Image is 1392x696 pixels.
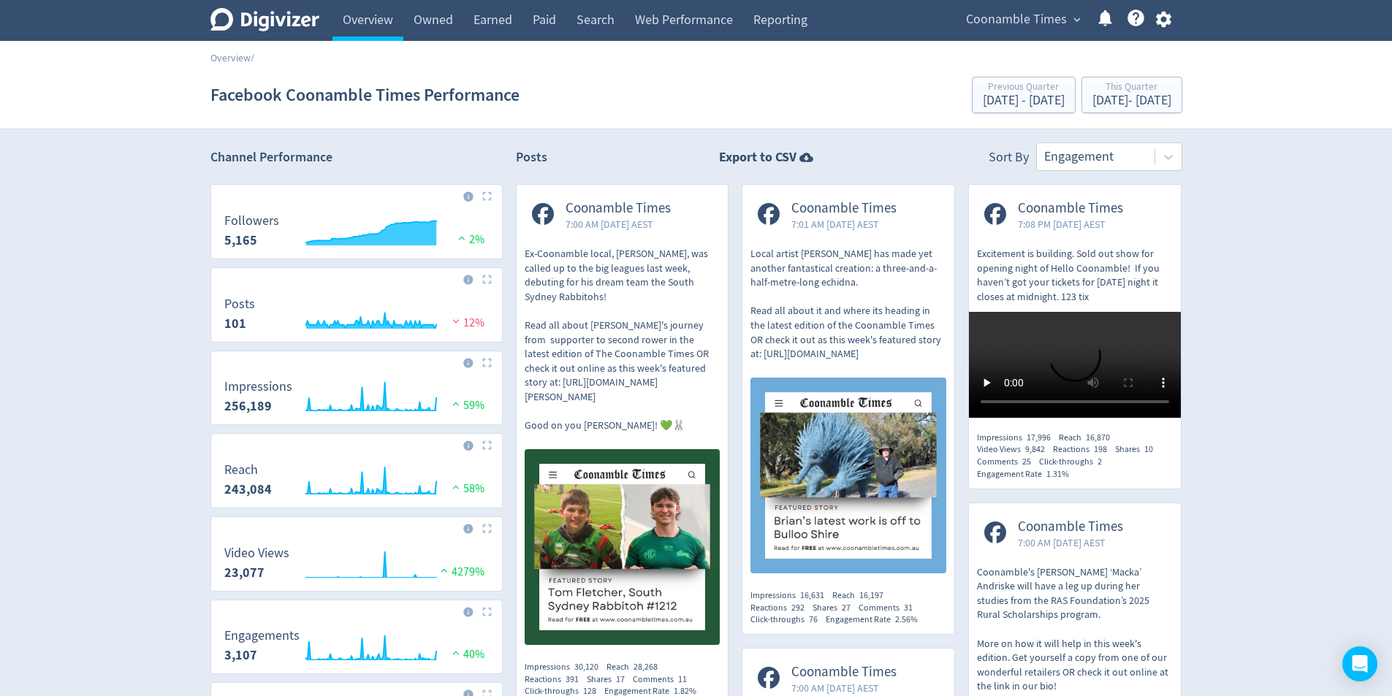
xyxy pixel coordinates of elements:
div: Shares [587,673,633,686]
div: Click-throughs [1039,456,1110,468]
span: 7:01 AM [DATE] AEST [791,217,897,232]
h2: Channel Performance [210,148,503,167]
svg: Posts 101 [217,297,496,336]
div: Reactions [750,602,813,614]
strong: 5,165 [224,232,257,249]
img: positive-performance.svg [449,398,463,409]
img: negative-performance.svg [449,316,463,326]
span: 16,197 [859,589,883,601]
h2: Posts [516,148,547,171]
button: This Quarter[DATE]- [DATE] [1081,77,1182,113]
span: 9,842 [1025,443,1045,455]
svg: Followers 5,165 [217,214,496,253]
span: 1.31% [1046,468,1069,480]
span: Coonamble Times [791,664,897,681]
span: Coonamble Times [566,200,671,217]
span: 58% [449,481,484,496]
img: Placeholder [482,275,492,284]
span: 25 [1022,456,1031,467]
div: Impressions [525,661,606,673]
img: positive-performance.svg [449,647,463,658]
dt: Impressions [224,378,292,395]
span: Coonamble Times [966,8,1067,31]
div: Shares [1115,443,1161,456]
span: 16,870 [1086,432,1110,443]
img: Placeholder [482,440,492,450]
div: Reach [1059,432,1118,444]
svg: Reach 243,084 [217,463,496,502]
strong: 256,189 [224,397,272,415]
div: Reach [606,661,666,673]
span: 59% [449,398,484,413]
span: 27 [842,602,851,613]
svg: Engagements 3,107 [217,629,496,668]
span: 16,631 [800,589,824,601]
span: 7:08 PM [DATE] AEST [1018,217,1123,232]
span: 30,120 [574,661,598,673]
span: 40% [449,647,484,662]
span: 10 [1144,443,1153,455]
strong: Export to CSV [719,148,796,167]
div: Open Intercom Messenger [1342,646,1377,681]
svg: Video Views 23,077 [217,546,496,585]
span: 2.56% [895,613,918,625]
a: Coonamble Times7:00 AM [DATE] AESTEx-Coonamble local, [PERSON_NAME], was called up to the big lea... [517,185,729,649]
div: Shares [813,602,859,614]
div: Impressions [750,589,832,602]
div: Comments [977,456,1039,468]
span: Coonamble Times [791,200,897,217]
strong: 3,107 [224,646,257,664]
span: 7:00 AM [DATE] AEST [1018,535,1123,550]
img: positive-performance.svg [449,481,463,492]
span: 7:00 AM [DATE] AEST [566,217,671,232]
h1: Facebook Coonamble Times Performance [210,72,520,118]
img: Placeholder [482,358,492,367]
div: Comments [633,673,695,686]
dt: Followers [224,213,279,229]
button: Coonamble Times [961,8,1084,31]
strong: 101 [224,315,246,332]
span: 17,996 [1027,432,1051,443]
div: Video Views [977,443,1053,456]
img: positive-performance.svg [455,232,469,243]
div: This Quarter [1092,82,1171,94]
span: 31 [904,602,913,613]
div: [DATE] - [DATE] [983,94,1065,107]
strong: 243,084 [224,481,272,498]
div: Engagement Rate [826,613,926,626]
dt: Video Views [224,545,289,562]
strong: 23,077 [224,564,265,581]
dt: Engagements [224,627,300,644]
div: Reactions [525,673,587,686]
div: Engagement Rate [977,468,1077,481]
span: 198 [1094,443,1107,455]
p: Coonamble's [PERSON_NAME] ‘Macka’ Andriske will have a leg up during her studies from the RAS Fou... [977,565,1173,694]
img: Placeholder [482,607,492,616]
span: Coonamble Times [1018,200,1123,217]
p: Ex-Coonamble local, [PERSON_NAME], was called up to the big leagues last week, debuting for his d... [525,247,720,433]
div: Click-throughs [750,613,826,626]
span: / [251,51,254,64]
span: expand_more [1070,13,1084,26]
span: 76 [809,613,818,625]
span: 28,268 [634,661,658,673]
span: 391 [566,673,579,685]
a: Coonamble Times7:01 AM [DATE] AESTLocal artist [PERSON_NAME] has made yet another fantastical cre... [742,185,954,578]
span: 12% [449,316,484,330]
p: Excitement is building. Sold out show for opening night of Hello Coonamble! If you haven’t got yo... [977,247,1173,304]
span: 17 [616,673,625,685]
div: Reactions [1053,443,1115,456]
div: Reach [832,589,891,602]
span: 292 [791,602,805,613]
span: 11 [678,673,687,685]
button: Previous Quarter[DATE] - [DATE] [972,77,1076,113]
img: Placeholder [482,191,492,201]
span: Coonamble Times [1018,519,1123,535]
a: Coonamble Times7:08 PM [DATE] AESTExcitement is building. Sold out show for opening night of Hell... [969,185,1181,422]
span: 7:00 AM [DATE] AEST [791,681,897,695]
span: 4279% [437,565,484,579]
div: [DATE] - [DATE] [1092,94,1171,107]
span: 2% [455,232,484,247]
img: positive-performance.svg [437,565,452,575]
img: Placeholder [482,524,492,533]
